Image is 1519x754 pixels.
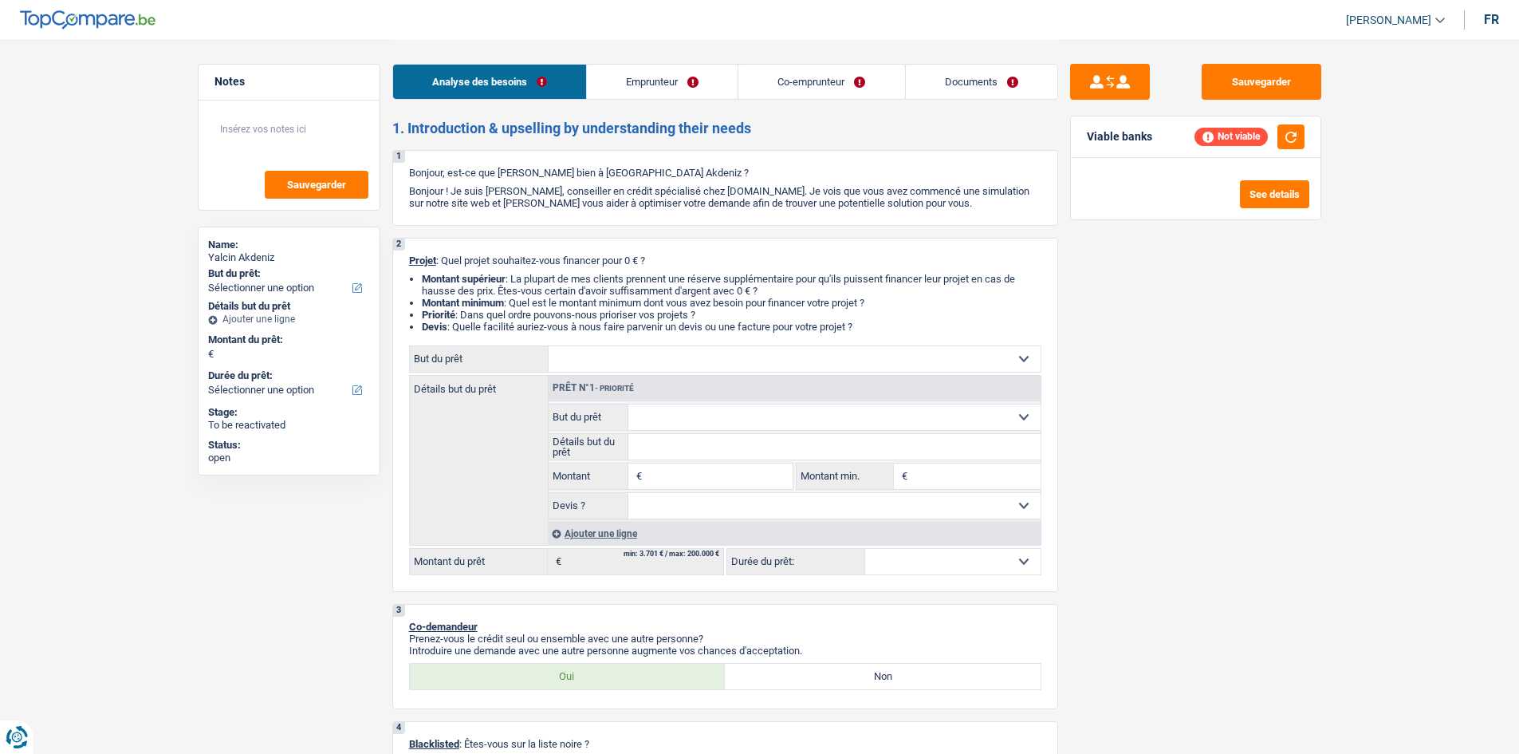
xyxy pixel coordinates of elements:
[410,549,548,574] label: Montant du prêt
[409,645,1041,657] p: Introduire une demande avec une autre personne augmente vos chances d'acceptation.
[549,383,638,393] div: Prêt n°1
[409,621,478,633] span: Co-demandeur
[214,75,364,89] h5: Notes
[727,549,865,574] label: Durée du prêt:
[549,405,629,430] label: But du prêt
[208,251,370,264] div: Yalcin Akdeniz
[208,348,214,361] span: €
[797,464,894,489] label: Montant min.
[1202,64,1321,100] button: Sauvegarder
[548,549,565,574] span: €
[628,464,646,489] span: €
[392,120,1058,137] h2: 1. Introduction & upselling by understanding their needs
[208,239,370,251] div: Name:
[549,434,629,460] label: Détails but du prêt
[906,65,1057,99] a: Documents
[393,239,405,251] div: 2
[1333,7,1445,34] a: [PERSON_NAME]
[409,738,459,750] span: Blacklisted
[208,452,370,464] div: open
[548,522,1041,545] div: Ajouter une ligne
[208,439,370,452] div: Status:
[422,273,506,285] strong: Montant supérieur
[894,464,911,489] span: €
[1194,128,1268,145] div: Not viable
[265,171,368,199] button: Sauvegarder
[1087,130,1152,144] div: Viable banks
[422,297,504,309] strong: Montant minimum
[208,406,370,419] div: Stage:
[208,369,367,382] label: Durée du prêt:
[738,65,904,99] a: Co-emprunteur
[1484,12,1499,27] div: fr
[549,493,629,519] label: Devis ?
[208,267,367,280] label: But du prêt:
[409,185,1041,209] p: Bonjour ! Je suis [PERSON_NAME], conseiller en crédit spécialisé chez [DOMAIN_NAME]. Je vois que ...
[393,722,405,734] div: 4
[422,273,1041,297] li: : La plupart de mes clients prennent une réserve supplémentaire pour qu'ils puissent financer leu...
[410,664,726,689] label: Oui
[409,633,1041,645] p: Prenez-vous le crédit seul ou ensemble avec une autre personne?
[422,321,1041,333] li: : Quelle facilité auriez-vous à nous faire parvenir un devis ou une facture pour votre projet ?
[422,321,447,333] span: Devis
[595,384,634,393] span: - Priorité
[393,151,405,163] div: 1
[393,605,405,617] div: 3
[409,255,1041,266] p: : Quel projet souhaitez-vous financer pour 0 € ?
[1240,180,1309,208] button: See details
[409,255,436,266] span: Projet
[20,10,155,30] img: TopCompare Logo
[409,167,1041,179] p: Bonjour, est-ce que [PERSON_NAME] bien à [GEOGRAPHIC_DATA] Akdeniz ?
[624,551,719,558] div: min: 3.701 € / max: 200.000 €
[410,376,548,394] label: Détails but du prêt
[422,297,1041,309] li: : Quel est le montant minimum dont vous avez besoin pour financer votre projet ?
[725,664,1041,689] label: Non
[410,346,549,372] label: But du prêt
[422,309,1041,321] li: : Dans quel ordre pouvons-nous prioriser vos projets ?
[287,180,346,190] span: Sauvegarder
[208,419,370,432] div: To be reactivated
[208,314,370,325] div: Ajouter une ligne
[409,738,1041,750] p: : Êtes-vous sur la liste noire ?
[422,309,455,321] strong: Priorité
[393,65,586,99] a: Analyse des besoins
[208,334,367,346] label: Montant du prêt:
[1346,14,1431,27] span: [PERSON_NAME]
[549,464,629,489] label: Montant
[587,65,738,99] a: Emprunteur
[208,300,370,313] div: Détails but du prêt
